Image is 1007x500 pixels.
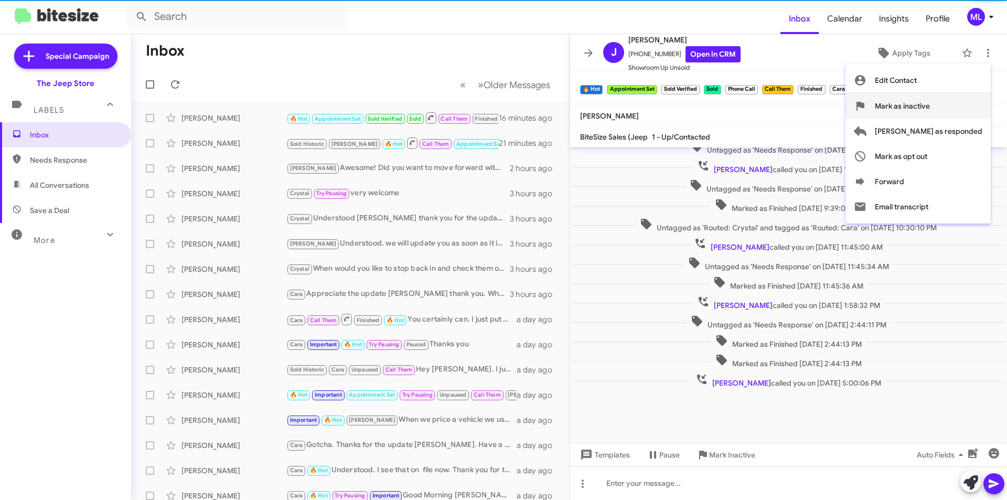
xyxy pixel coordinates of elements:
[875,144,927,169] span: Mark as opt out
[845,169,991,194] button: Forward
[875,68,917,93] span: Edit Contact
[875,119,982,144] span: [PERSON_NAME] as responded
[875,93,930,119] span: Mark as inactive
[845,194,991,219] button: Email transcript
